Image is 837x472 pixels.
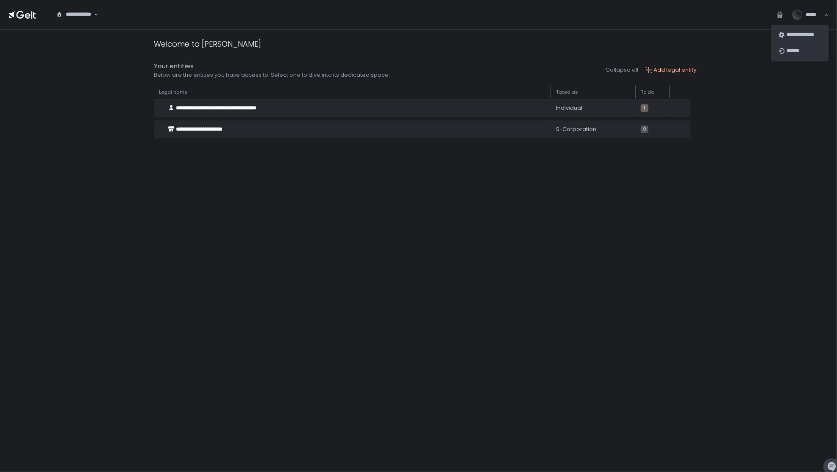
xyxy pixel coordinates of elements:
span: 1 [641,104,648,112]
div: S-Corporation [556,126,631,133]
div: Individual [556,104,631,112]
input: Search for option [56,18,93,27]
span: 0 [641,126,648,133]
button: Collapse all [606,66,639,74]
div: Welcome to [PERSON_NAME] [154,38,261,50]
div: Search for option [51,6,98,23]
span: To do [641,89,654,95]
span: Legal name [159,89,188,95]
div: Below are the entities you have access to. Select one to dive into its dedicated space. [154,71,390,79]
button: Add legal entity [645,66,697,74]
div: Your entities [154,61,390,71]
span: Taxed as [556,89,578,95]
